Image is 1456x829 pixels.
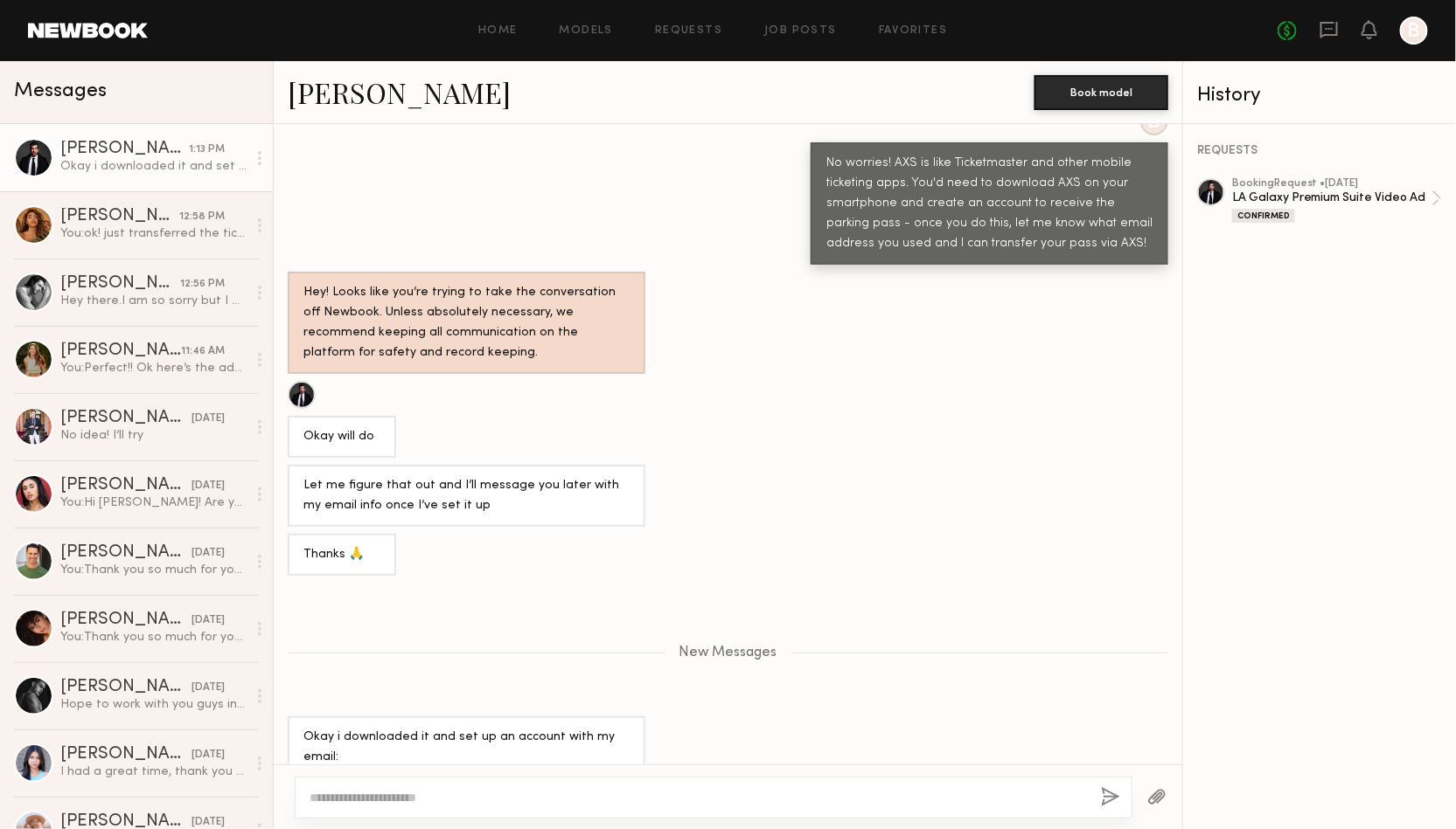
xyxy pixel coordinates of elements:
[192,747,225,763] div: [DATE]
[655,25,722,37] a: Requests
[180,276,225,293] div: 12:56 PM
[60,746,192,763] div: [PERSON_NAME]
[1197,86,1442,106] div: History
[60,141,189,158] div: [PERSON_NAME]
[303,476,630,516] div: Let me figure that out and I’ll message you later with my email info once I’ve set it up
[303,427,380,447] div: Okay will do
[1232,190,1432,206] div: LA Galaxy Premium Suite Video Ad
[179,209,225,225] div: 12:58 PM
[60,427,247,444] div: No idea! I’ll try
[60,275,180,293] div: [PERSON_NAME]
[60,360,247,377] div: You: Perfect!! Ok here’s the additional info I have for [DATE][DATE]: WHEN: [DATE] WHERE: [GEOGRA...
[60,225,247,242] div: You: ok! just transferred the ticket - you should see it in your account within the hour
[60,208,179,225] div: [PERSON_NAME]
[560,25,613,37] a: Models
[60,611,192,629] div: [PERSON_NAME]
[14,81,107,101] span: Messages
[60,629,247,646] div: You: Thank you so much for your reply! Hopefully we can find another project to work on in the fu...
[60,293,247,309] div: Hey there.I am so sorry but I overlooked the location and just realized [DATE] that I am in [GEOG...
[60,494,247,511] div: You: Hi [PERSON_NAME]! Are you available [DATE][DATE]??
[60,158,247,175] div: Okay i downloaded it and set up an account with my email: [PERSON_NAME][EMAIL_ADDRESS][PERSON_NAM...
[1035,84,1168,99] a: Book model
[181,343,225,360] div: 11:46 AM
[60,679,192,696] div: [PERSON_NAME]
[1035,75,1168,110] button: Book model
[303,728,630,808] div: Okay i downloaded it and set up an account with my email: [PERSON_NAME][EMAIL_ADDRESS][PERSON_NAM...
[60,763,247,780] div: I had a great time, thank you so much!!
[764,25,837,37] a: Job Posts
[60,342,181,360] div: [PERSON_NAME]
[60,410,192,427] div: [PERSON_NAME]
[679,646,777,660] span: New Messages
[303,545,380,565] div: Thanks 🙏
[189,142,225,158] div: 1:13 PM
[60,477,192,494] div: [PERSON_NAME]
[60,696,247,713] div: Hope to work with you guys in the near future! keep me in mind :)
[879,25,948,37] a: Favorites
[60,562,247,578] div: You: Thank you so much for your reply! Haha I should pay attention to the locations listed. Thank...
[192,612,225,629] div: [DATE]
[1197,145,1442,157] div: REQUESTS
[192,680,225,696] div: [DATE]
[60,544,192,562] div: [PERSON_NAME]
[303,283,630,363] div: Hey! Looks like you’re trying to take the conversation off Newbook. Unless absolutely necessary, ...
[478,25,518,37] a: Home
[1232,178,1442,223] a: bookingRequest •[DATE]LA Galaxy Premium Suite Video AdConfirmed
[192,411,225,427] div: [DATE]
[1400,17,1428,45] a: B
[192,545,225,562] div: [DATE]
[1232,178,1432,190] div: booking Request • [DATE]
[826,154,1153,254] div: No worries! AXS is like Ticketmaster and other mobile ticketing apps. You'd need to download AXS ...
[1232,209,1295,223] div: Confirmed
[192,478,225,494] div: [DATE]
[288,73,511,111] a: [PERSON_NAME]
